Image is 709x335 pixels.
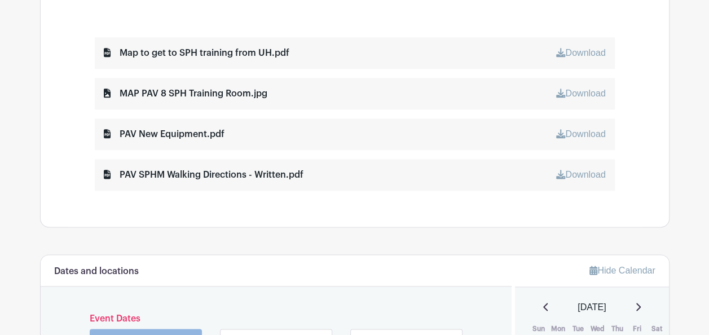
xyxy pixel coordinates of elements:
[87,314,465,324] h6: Event Dates
[627,323,647,334] th: Fri
[588,323,607,334] th: Wed
[104,46,289,60] div: Map to get to SPH training from UH.pdf
[556,89,605,98] a: Download
[104,168,303,182] div: PAV SPHM Walking Directions - Written.pdf
[568,323,588,334] th: Tue
[104,87,267,100] div: MAP PAV 8 SPH Training Room.jpg
[529,323,548,334] th: Sun
[556,170,605,179] a: Download
[589,266,655,275] a: Hide Calendar
[556,129,605,139] a: Download
[104,127,224,141] div: PAV New Equipment.pdf
[578,301,606,314] span: [DATE]
[647,323,667,334] th: Sat
[548,323,568,334] th: Mon
[556,48,605,58] a: Download
[607,323,627,334] th: Thu
[54,266,139,277] h6: Dates and locations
